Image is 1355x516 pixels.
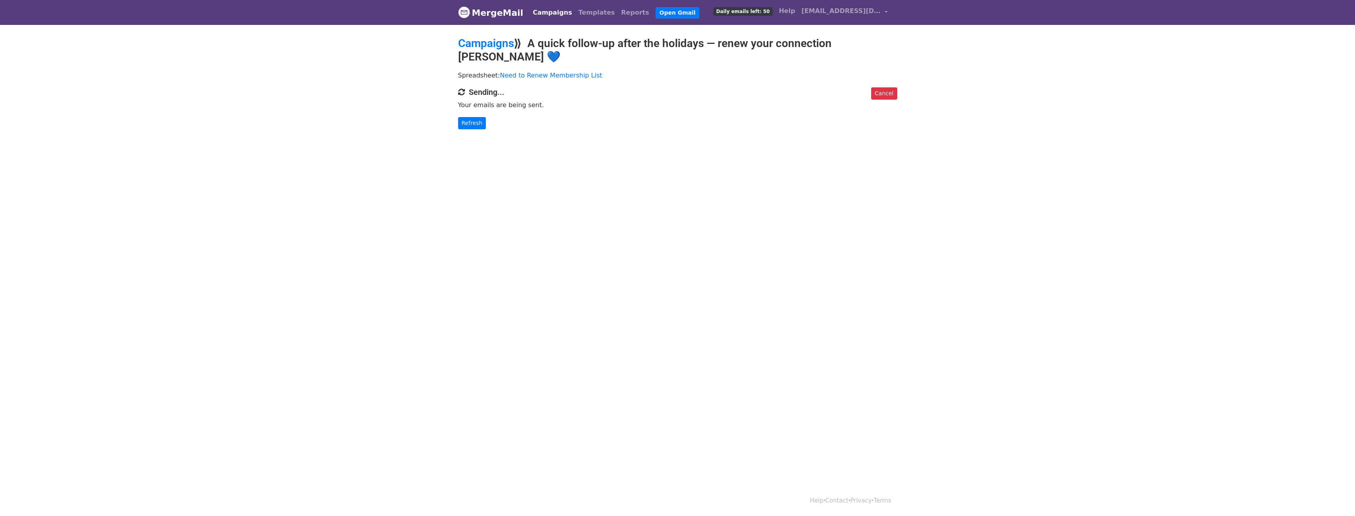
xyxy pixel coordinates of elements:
[458,4,523,21] a: MergeMail
[850,497,872,504] a: Privacy
[458,37,897,63] h2: ⟫ A quick follow-up after the holidays — renew your connection [PERSON_NAME] 💙
[575,5,618,21] a: Templates
[458,37,514,50] a: Campaigns
[871,87,897,100] a: Cancel
[458,117,486,129] a: Refresh
[713,7,772,16] span: Daily emails left: 50
[776,3,798,19] a: Help
[500,72,602,79] a: Need to Renew Membership List
[458,87,897,97] h4: Sending...
[710,3,775,19] a: Daily emails left: 50
[810,497,823,504] a: Help
[530,5,575,21] a: Campaigns
[798,3,891,22] a: [EMAIL_ADDRESS][DOMAIN_NAME]
[458,101,897,109] p: Your emails are being sent.
[458,71,897,79] p: Spreadsheet:
[656,7,699,19] a: Open Gmail
[802,6,881,16] span: [EMAIL_ADDRESS][DOMAIN_NAME]
[458,6,470,18] img: MergeMail logo
[618,5,652,21] a: Reports
[825,497,848,504] a: Contact
[874,497,891,504] a: Terms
